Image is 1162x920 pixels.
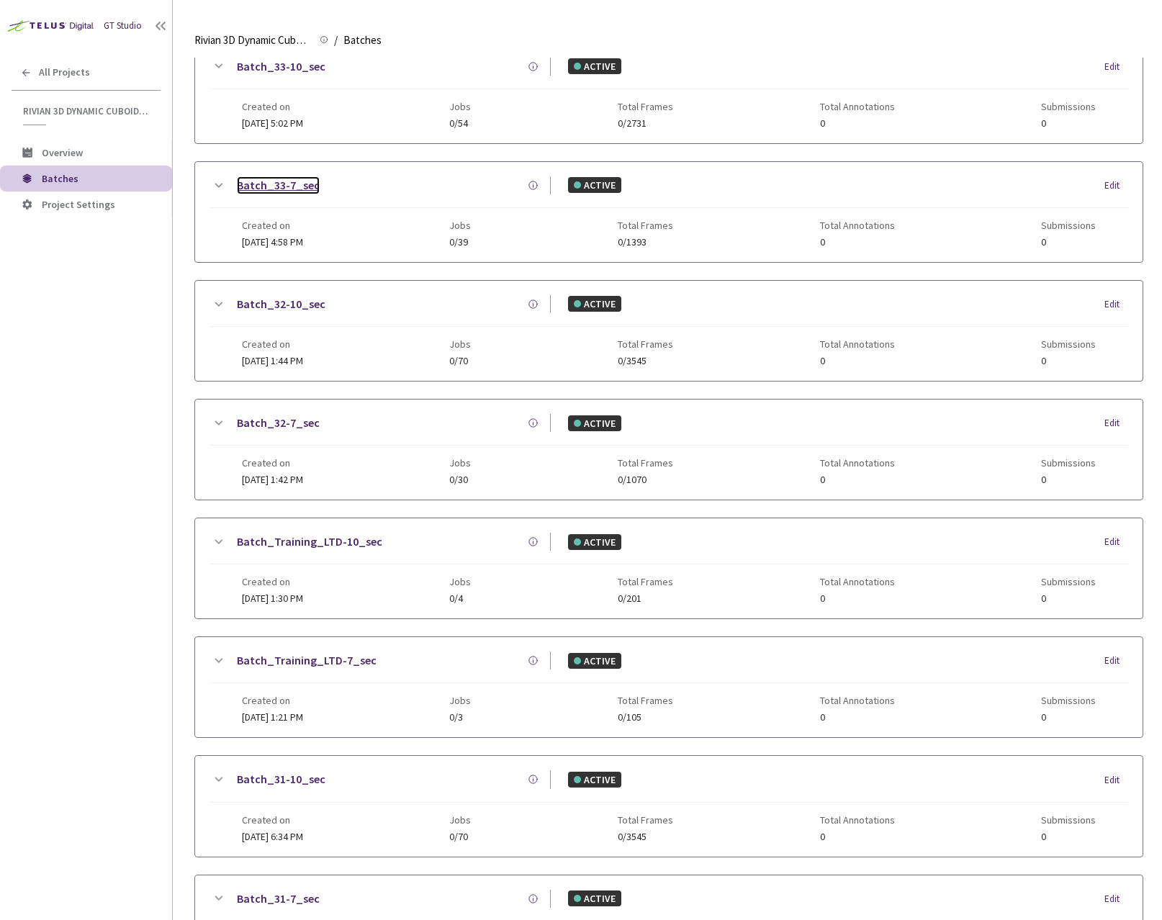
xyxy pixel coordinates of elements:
span: 0/54 [449,118,471,129]
li: / [334,32,338,49]
span: Jobs [449,695,471,706]
a: Batch_33-7_sec [237,176,320,194]
span: 0/3545 [618,831,673,842]
span: 0 [1041,474,1096,485]
span: 0 [1041,712,1096,723]
div: ACTIVE [568,415,621,431]
div: Edit [1104,416,1128,430]
span: 0/105 [618,712,673,723]
span: Total Frames [618,576,673,587]
span: 0 [820,356,895,366]
span: 0/1393 [618,237,673,248]
span: 0 [820,712,895,723]
span: 0 [820,593,895,604]
span: Batches [343,32,382,49]
div: ACTIVE [568,772,621,788]
div: Edit [1104,60,1128,74]
span: Created on [242,220,303,231]
div: Batch_32-7_secACTIVEEditCreated on[DATE] 1:42 PMJobs0/30Total Frames0/1070Total Annotations0Submi... [195,400,1143,500]
div: Edit [1104,179,1128,193]
span: Created on [242,457,303,469]
span: Jobs [449,576,471,587]
span: Total Annotations [820,338,895,350]
span: Total Frames [618,457,673,469]
div: ACTIVE [568,890,621,906]
span: Total Annotations [820,220,895,231]
span: 0/201 [618,593,673,604]
a: Batch_Training_LTD-10_sec [237,533,382,551]
span: 0/3 [449,712,471,723]
span: [DATE] 6:34 PM [242,830,303,843]
div: ACTIVE [568,296,621,312]
span: [DATE] 4:58 PM [242,235,303,248]
span: 0/70 [449,356,471,366]
span: Total Annotations [820,457,895,469]
div: ACTIVE [568,653,621,669]
span: 0 [1041,118,1096,129]
span: 0/70 [449,831,471,842]
span: 0 [1041,593,1096,604]
span: Jobs [449,220,471,231]
a: Batch_33-10_sec [237,58,325,76]
div: Edit [1104,773,1128,788]
span: 0/1070 [618,474,673,485]
div: Batch_33-7_secACTIVEEditCreated on[DATE] 4:58 PMJobs0/39Total Frames0/1393Total Annotations0Submi... [195,162,1143,262]
div: Batch_33-10_secACTIVEEditCreated on[DATE] 5:02 PMJobs0/54Total Frames0/2731Total Annotations0Subm... [195,43,1143,143]
span: [DATE] 5:02 PM [242,117,303,130]
span: 0 [820,237,895,248]
span: 0/39 [449,237,471,248]
div: Batch_Training_LTD-7_secACTIVEEditCreated on[DATE] 1:21 PMJobs0/3Total Frames0/105Total Annotatio... [195,637,1143,737]
span: Total Annotations [820,814,895,826]
span: Total Annotations [820,695,895,706]
span: Total Annotations [820,576,895,587]
div: Batch_32-10_secACTIVEEditCreated on[DATE] 1:44 PMJobs0/70Total Frames0/3545Total Annotations0Subm... [195,281,1143,381]
a: Batch_32-10_sec [237,295,325,313]
span: 0/3545 [618,356,673,366]
span: Overview [42,146,83,159]
div: GT Studio [104,19,142,33]
span: Created on [242,576,303,587]
div: Batch_31-10_secACTIVEEditCreated on[DATE] 6:34 PMJobs0/70Total Frames0/3545Total Annotations0Subm... [195,756,1143,856]
span: Created on [242,695,303,706]
span: Jobs [449,814,471,826]
span: 0 [1041,356,1096,366]
span: Jobs [449,101,471,112]
span: Submissions [1041,457,1096,469]
span: [DATE] 1:44 PM [242,354,303,367]
span: Submissions [1041,220,1096,231]
div: Edit [1104,535,1128,549]
div: Edit [1104,297,1128,312]
span: Jobs [449,457,471,469]
a: Batch_31-10_sec [237,770,325,788]
span: 0 [820,118,895,129]
a: Batch_Training_LTD-7_sec [237,651,377,669]
div: Batch_Training_LTD-10_secACTIVEEditCreated on[DATE] 1:30 PMJobs0/4Total Frames0/201Total Annotati... [195,518,1143,618]
span: Jobs [449,338,471,350]
span: Total Frames [618,220,673,231]
span: 0 [820,831,895,842]
span: All Projects [39,66,90,78]
span: Rivian 3D Dynamic Cuboids[2024-25] [23,105,152,117]
span: 0/4 [449,593,471,604]
div: Edit [1104,654,1128,668]
span: 0/2731 [618,118,673,129]
span: 0 [1041,831,1096,842]
span: 0 [820,474,895,485]
span: Submissions [1041,576,1096,587]
a: Batch_32-7_sec [237,414,320,432]
span: Total Frames [618,101,673,112]
span: Submissions [1041,338,1096,350]
span: Total Frames [618,338,673,350]
span: 0/30 [449,474,471,485]
span: Total Frames [618,695,673,706]
span: Submissions [1041,695,1096,706]
div: ACTIVE [568,58,621,74]
span: 0 [1041,237,1096,248]
span: [DATE] 1:30 PM [242,592,303,605]
span: Batches [42,172,78,185]
span: [DATE] 1:42 PM [242,473,303,486]
span: Submissions [1041,101,1096,112]
span: Project Settings [42,198,115,211]
span: Total Annotations [820,101,895,112]
span: Created on [242,338,303,350]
